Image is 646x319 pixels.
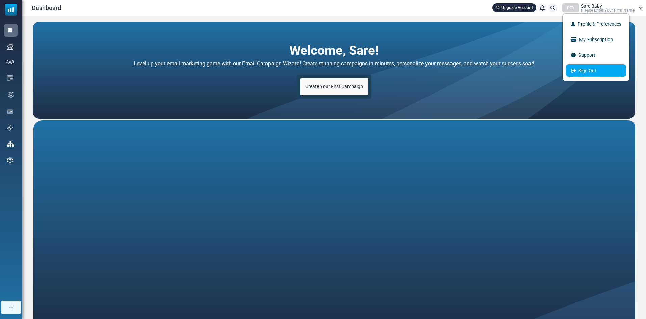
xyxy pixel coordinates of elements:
img: email-templates-icon.svg [7,75,13,81]
h2: Welcome, Sare! [289,42,379,54]
img: support-icon.svg [7,125,13,131]
img: campaigns-icon.png [7,44,13,50]
img: contacts-icon.svg [6,60,14,64]
a: Support [566,49,626,61]
span: Please Enter Your Firm Name [581,8,635,12]
a: Sign Out [566,64,626,77]
a: Profile & Preferences [566,18,626,30]
a: Upgrade Account [492,3,536,12]
img: landing_pages.svg [7,109,13,115]
a: My Subscription [566,33,626,46]
span: Dashboard [32,3,61,12]
div: PEY [562,3,579,12]
h4: Level up your email marketing game with our Email Campaign Wizard! Create stunning campaigns in m... [74,59,595,69]
a: PEY Sare Baby Please Enter Your Firm Name [562,3,643,12]
img: mailsoftly_icon_blue_white.svg [5,4,17,16]
span: Sare Baby [581,4,602,8]
img: workflow.svg [7,91,15,99]
span: Create Your First Campaign [305,84,363,89]
ul: PEY Sare Baby Please Enter Your Firm Name [562,13,630,81]
img: dashboard-icon-active.svg [7,27,13,33]
img: settings-icon.svg [7,157,13,163]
